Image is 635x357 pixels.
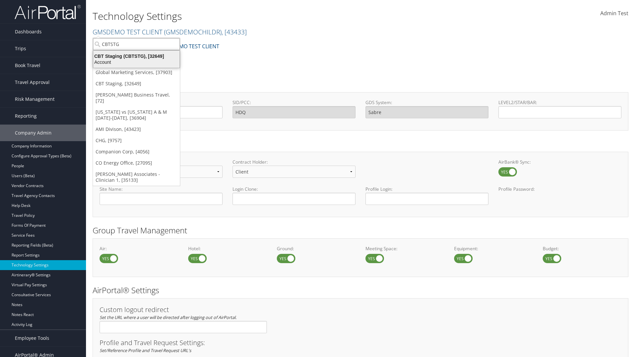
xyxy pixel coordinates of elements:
[93,9,450,23] h1: Technology Settings
[277,245,356,252] label: Ground:
[454,245,533,252] label: Equipment:
[93,67,180,78] a: Global Marketing Services, [37903]
[93,146,180,157] a: Companion Corp, [4056]
[498,167,517,177] label: AirBank® Sync
[89,53,184,59] div: CBT Staging (CBTSTG), [32649]
[365,245,444,252] label: Meeting Space:
[15,91,55,107] span: Risk Management
[89,59,184,65] div: Account
[365,193,488,205] input: Profile Login:
[233,99,356,106] label: SID/PCC:
[93,27,247,36] a: GMSDEMO TEST CLIENT
[100,347,191,353] em: Set/Reference Profile and Travel Request URL's
[543,245,621,252] label: Budget:
[100,314,236,320] em: Set the URL where a user will be directed after logging out of AirPortal.
[93,89,180,106] a: [PERSON_NAME] Business Travel, [72]
[93,138,628,149] h2: Online Booking Tool
[15,108,37,124] span: Reporting
[600,10,628,17] span: Admin Test
[15,125,52,141] span: Company Admin
[93,79,623,90] h2: GDS
[93,169,180,186] a: [PERSON_NAME] Associates - Clinician 1, [35133]
[93,124,180,135] a: AMI Divison, [43423]
[15,330,49,346] span: Employee Tools
[93,285,628,296] h2: AirPortal® Settings
[15,57,40,74] span: Book Travel
[93,78,180,89] a: CBT Staging, [32649]
[365,99,488,106] label: GDS System:
[100,306,267,313] h3: Custom logout redirect
[100,186,223,192] label: Site Name:
[15,23,42,40] span: Dashboards
[365,186,488,205] label: Profile Login:
[233,159,356,165] label: Contract Holder:
[93,106,180,124] a: [US_STATE] vs [US_STATE] A & M [DATE]-[DATE], [36904]
[498,186,621,205] label: Profile Password:
[100,245,178,252] label: Air:
[15,74,50,91] span: Travel Approval
[188,245,267,252] label: Hotel:
[160,40,219,53] a: GMSDEMO TEST CLIENT
[93,157,180,169] a: CO Energy Office, [27095]
[100,339,621,346] h3: Profile and Travel Request Settings:
[93,135,180,146] a: CHG, [9757]
[15,40,26,57] span: Trips
[222,27,247,36] span: , [ 43433 ]
[164,27,222,36] span: ( GMSDEMOCHILDR )
[15,4,81,20] img: airportal-logo.png
[498,159,621,165] label: AirBank® Sync:
[233,186,356,192] label: Login Clone:
[93,225,628,236] h2: Group Travel Management
[93,38,180,50] input: Search Accounts
[498,99,621,106] label: LEVEL2/STAR/BAR:
[600,3,628,24] a: Admin Test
